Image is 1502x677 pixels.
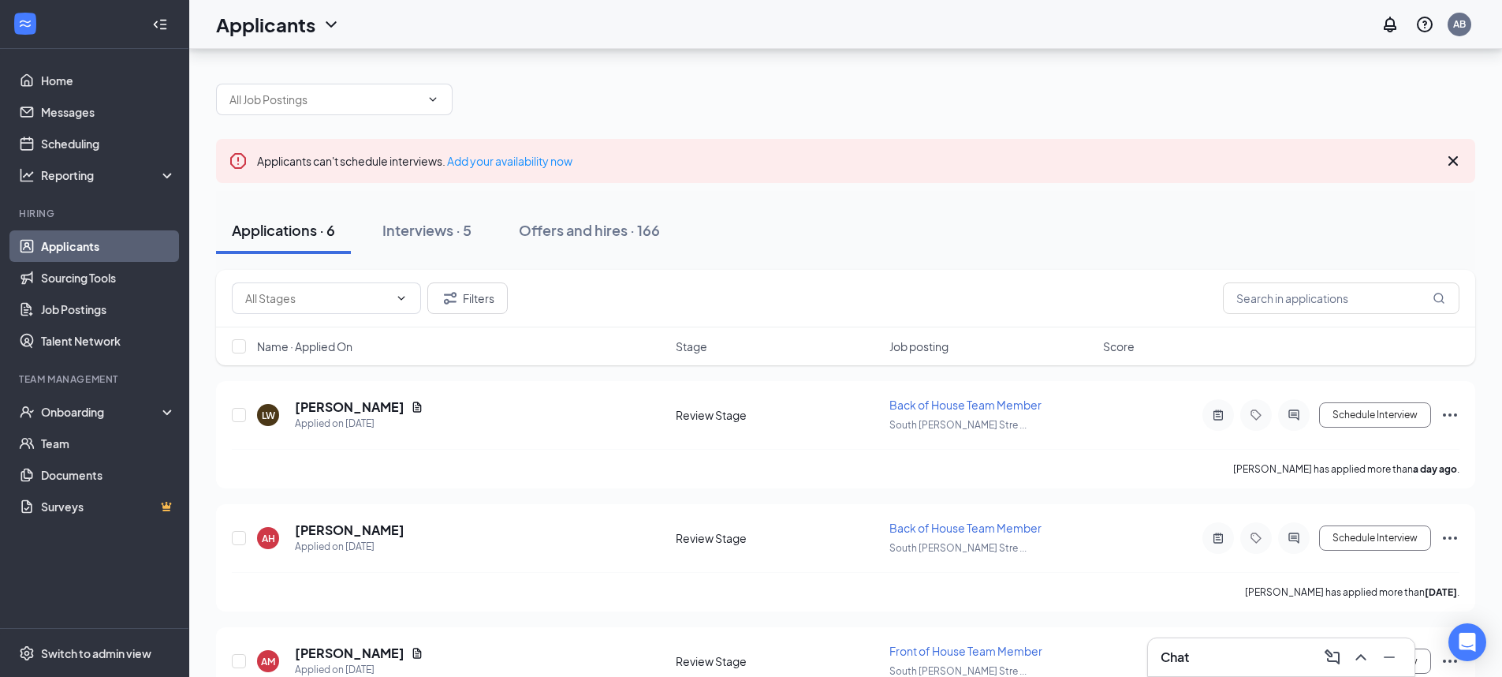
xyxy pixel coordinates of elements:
span: South [PERSON_NAME] Stre ... [889,419,1027,431]
svg: Analysis [19,167,35,183]
a: Documents [41,459,176,491]
span: South [PERSON_NAME] Stre ... [889,665,1027,677]
a: Applicants [41,230,176,262]
span: Back of House Team Member [889,398,1042,412]
span: Name · Applied On [257,338,352,354]
svg: MagnifyingGlass [1433,292,1445,305]
input: All Job Postings [229,91,420,108]
svg: UserCheck [19,404,35,420]
span: Stage [676,338,707,354]
svg: QuestionInfo [1415,15,1434,34]
div: AH [262,532,275,545]
a: Job Postings [41,294,176,325]
div: Team Management [19,372,173,386]
div: Review Stage [676,530,880,546]
svg: ActiveNote [1209,409,1228,421]
span: South [PERSON_NAME] Stre ... [889,542,1027,554]
h3: Chat [1161,649,1189,666]
p: [PERSON_NAME] has applied more than . [1245,585,1459,599]
svg: Ellipses [1441,652,1459,671]
div: Offers and hires · 166 [519,220,660,240]
h5: [PERSON_NAME] [295,645,404,662]
span: Score [1103,338,1135,354]
svg: ChevronDown [427,93,439,106]
b: a day ago [1413,463,1457,475]
a: SurveysCrown [41,491,176,522]
div: Review Stage [676,407,880,423]
svg: ActiveChat [1284,409,1303,421]
div: LW [262,409,275,422]
svg: Ellipses [1441,406,1459,425]
div: Review Stage [676,653,880,669]
input: All Stages [245,290,389,307]
svg: Filter [441,289,460,308]
button: Filter Filters [427,282,508,314]
a: Home [41,65,176,96]
svg: ActiveNote [1209,532,1228,544]
a: Messages [41,96,176,128]
div: Hiring [19,207,173,220]
b: [DATE] [1425,586,1457,598]
svg: Tag [1247,409,1265,421]
svg: ChevronUp [1351,648,1370,667]
h5: [PERSON_NAME] [295,522,404,539]
svg: Error [229,151,248,170]
a: Talent Network [41,325,176,357]
svg: Document [411,647,423,660]
div: AM [261,655,275,668]
div: Applied on [DATE] [295,416,423,432]
svg: ChevronDown [395,292,408,305]
div: Interviews · 5 [382,220,471,240]
span: Job posting [889,338,949,354]
div: Applied on [DATE] [295,539,404,555]
button: ChevronUp [1348,645,1373,670]
span: Front of House Team Member [889,644,1042,658]
p: [PERSON_NAME] has applied more than . [1233,462,1459,476]
div: AB [1453,17,1466,31]
svg: Collapse [152,17,168,32]
a: Add your availability now [447,154,572,168]
button: Minimize [1377,645,1402,670]
svg: Document [411,401,423,413]
h5: [PERSON_NAME] [295,398,404,416]
svg: Settings [19,645,35,661]
div: Open Intercom Messenger [1448,623,1486,661]
div: Onboarding [41,404,162,420]
button: Schedule Interview [1319,526,1431,551]
div: Applications · 6 [232,220,335,240]
h1: Applicants [216,11,315,38]
div: Switch to admin view [41,645,151,661]
svg: Tag [1247,532,1265,544]
svg: Ellipses [1441,529,1459,548]
button: Schedule Interview [1319,402,1431,428]
svg: ActiveChat [1284,532,1303,544]
span: Back of House Team Member [889,521,1042,535]
button: ComposeMessage [1320,645,1345,670]
a: Sourcing Tools [41,262,176,294]
a: Team [41,428,176,459]
svg: ComposeMessage [1323,648,1342,667]
div: Reporting [41,167,177,183]
span: Applicants can't schedule interviews. [257,154,572,168]
svg: ChevronDown [322,15,341,34]
svg: Minimize [1380,648,1399,667]
input: Search in applications [1223,282,1459,314]
svg: Cross [1444,151,1463,170]
svg: WorkstreamLogo [17,16,33,32]
svg: Notifications [1381,15,1400,34]
a: Scheduling [41,128,176,159]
